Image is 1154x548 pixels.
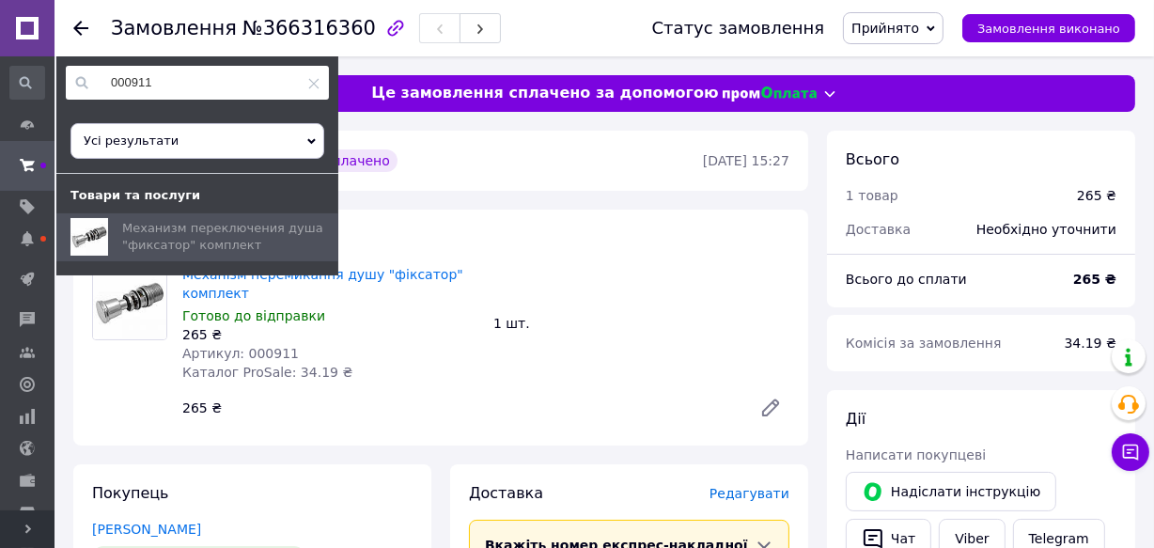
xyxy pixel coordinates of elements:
span: Артикул: 000911 [182,346,299,361]
a: Механізм перемикання душу "фіксатор" комплект [182,267,463,301]
span: Доставка [846,222,911,237]
span: 34.19 ₴ [1065,336,1116,351]
button: Чат з покупцем [1112,433,1149,471]
a: Редагувати [752,389,789,427]
span: 1 товар [846,188,898,203]
span: Покупець [92,484,169,502]
span: Замовлення виконано [977,22,1120,36]
span: Це замовлення сплачено за допомогою [371,83,718,104]
span: №366316360 [242,17,376,39]
a: [PERSON_NAME] [92,522,201,537]
span: Усі результати [84,133,179,148]
span: Всього до сплати [846,272,967,287]
time: [DATE] 15:27 [703,153,789,168]
img: Механізм перемикання душу "фіксатор" комплект [93,266,166,339]
div: 1 шт. [486,310,797,337]
span: Каталог ProSale: 34.19 ₴ [182,365,352,380]
span: Редагувати [710,486,789,501]
b: 265 ₴ [1073,272,1116,287]
span: Дії [846,410,865,428]
div: Повернутися назад [73,19,88,38]
div: 265 ₴ [175,395,744,421]
div: Необхідно уточнити [965,209,1128,250]
button: Замовлення виконано [962,14,1135,42]
span: Доставка [469,484,543,502]
div: 265 ₴ [182,325,478,344]
div: 265 ₴ [1077,186,1116,205]
div: Статус замовлення [652,19,825,38]
span: Комісія за замовлення [846,336,1002,351]
button: Надіслати інструкцію [846,472,1056,511]
span: Готово до відправки [182,308,325,323]
div: Товари та послуги [56,187,214,204]
input: Пошук [66,66,329,100]
span: Механизм переключения душа "фиксатор" комплект [122,221,323,252]
span: Прийнято [851,21,919,36]
span: Всього [846,150,899,168]
span: Замовлення [111,17,237,39]
span: Написати покупцеві [846,447,986,462]
div: Оплачено [296,149,398,172]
